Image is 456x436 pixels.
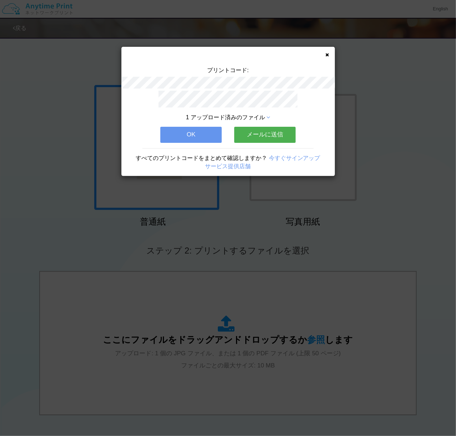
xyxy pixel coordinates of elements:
[160,127,222,142] button: OK
[207,67,249,73] span: プリントコード:
[205,163,251,169] a: サービス提供店舗
[234,127,296,142] button: メールに送信
[186,114,265,120] span: 1 アップロード済みのファイル
[269,155,320,161] a: 今すぐサインアップ
[136,155,267,161] span: すべてのプリントコードをまとめて確認しますか？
